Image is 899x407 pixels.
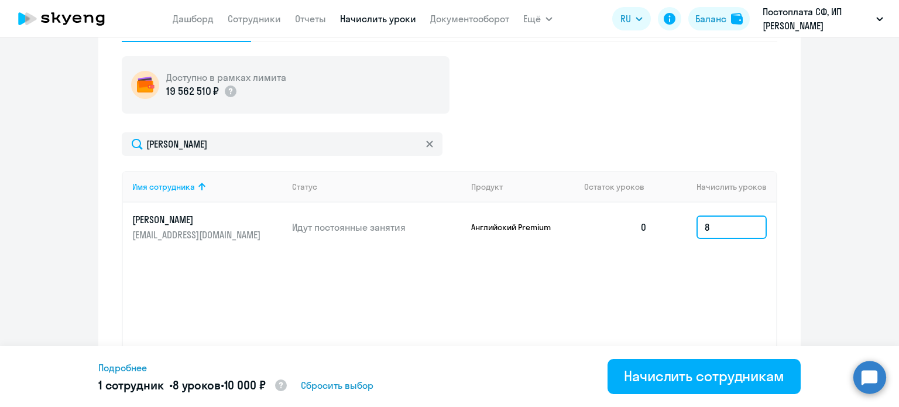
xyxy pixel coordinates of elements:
[132,182,283,192] div: Имя сотрудника
[132,213,263,226] p: [PERSON_NAME]
[523,12,541,26] span: Ещё
[620,12,631,26] span: RU
[166,84,219,99] p: 19 562 510 ₽
[292,221,462,234] p: Идут постоянные занятия
[98,361,147,375] span: Подробнее
[430,13,509,25] a: Документооборот
[173,378,221,392] span: 8 уроков
[471,182,575,192] div: Продукт
[584,182,644,192] span: Остаток уроков
[575,203,657,252] td: 0
[292,182,317,192] div: Статус
[224,378,266,392] span: 10 000 ₽
[228,13,281,25] a: Сотрудники
[731,13,743,25] img: balance
[688,7,750,30] button: Балансbalance
[122,132,442,156] input: Поиск по имени, email, продукту или статусу
[471,182,503,192] div: Продукт
[132,213,283,241] a: [PERSON_NAME][EMAIL_ADDRESS][DOMAIN_NAME]
[166,71,286,84] h5: Доступно в рамках лимита
[584,182,657,192] div: Остаток уроков
[695,12,726,26] div: Баланс
[132,228,263,241] p: [EMAIL_ADDRESS][DOMAIN_NAME]
[757,5,889,33] button: Постоплата СФ, ИП [PERSON_NAME]
[340,13,416,25] a: Начислить уроки
[763,5,871,33] p: Постоплата СФ, ИП [PERSON_NAME]
[173,13,214,25] a: Дашборд
[624,367,784,385] div: Начислить сотрудникам
[132,182,195,192] div: Имя сотрудника
[608,359,801,394] button: Начислить сотрудникам
[295,13,326,25] a: Отчеты
[612,7,651,30] button: RU
[292,182,462,192] div: Статус
[98,377,288,395] h5: 1 сотрудник • •
[301,378,373,392] span: Сбросить выбор
[471,222,559,232] p: Английский Premium
[657,171,776,203] th: Начислить уроков
[523,7,553,30] button: Ещё
[131,71,159,99] img: wallet-circle.png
